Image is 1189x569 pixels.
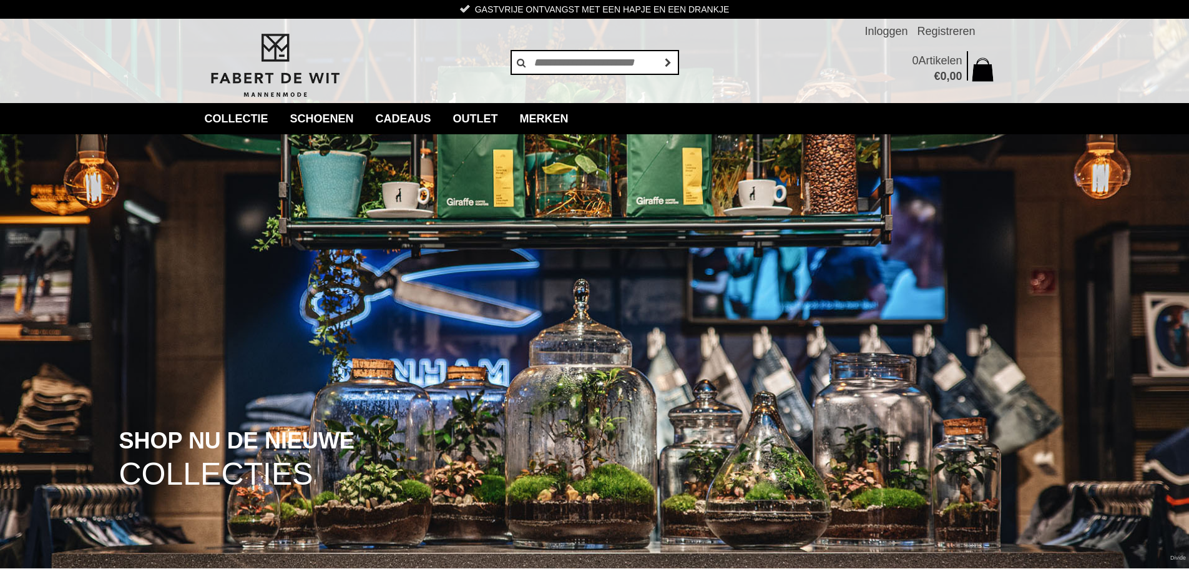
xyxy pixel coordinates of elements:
img: Fabert de Wit [205,32,345,99]
span: 0 [912,54,918,67]
a: Registreren [917,19,975,44]
span: 00 [949,70,962,82]
span: COLLECTIES [119,458,313,490]
span: Artikelen [918,54,962,67]
a: Divide [1170,550,1186,566]
span: SHOP NU DE NIEUWE [119,429,355,453]
a: Inloggen [864,19,908,44]
span: , [946,70,949,82]
a: Schoenen [281,103,363,134]
span: 0 [940,70,946,82]
a: collectie [195,103,278,134]
a: Merken [511,103,578,134]
span: € [934,70,940,82]
a: Cadeaus [366,103,441,134]
a: Outlet [444,103,507,134]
